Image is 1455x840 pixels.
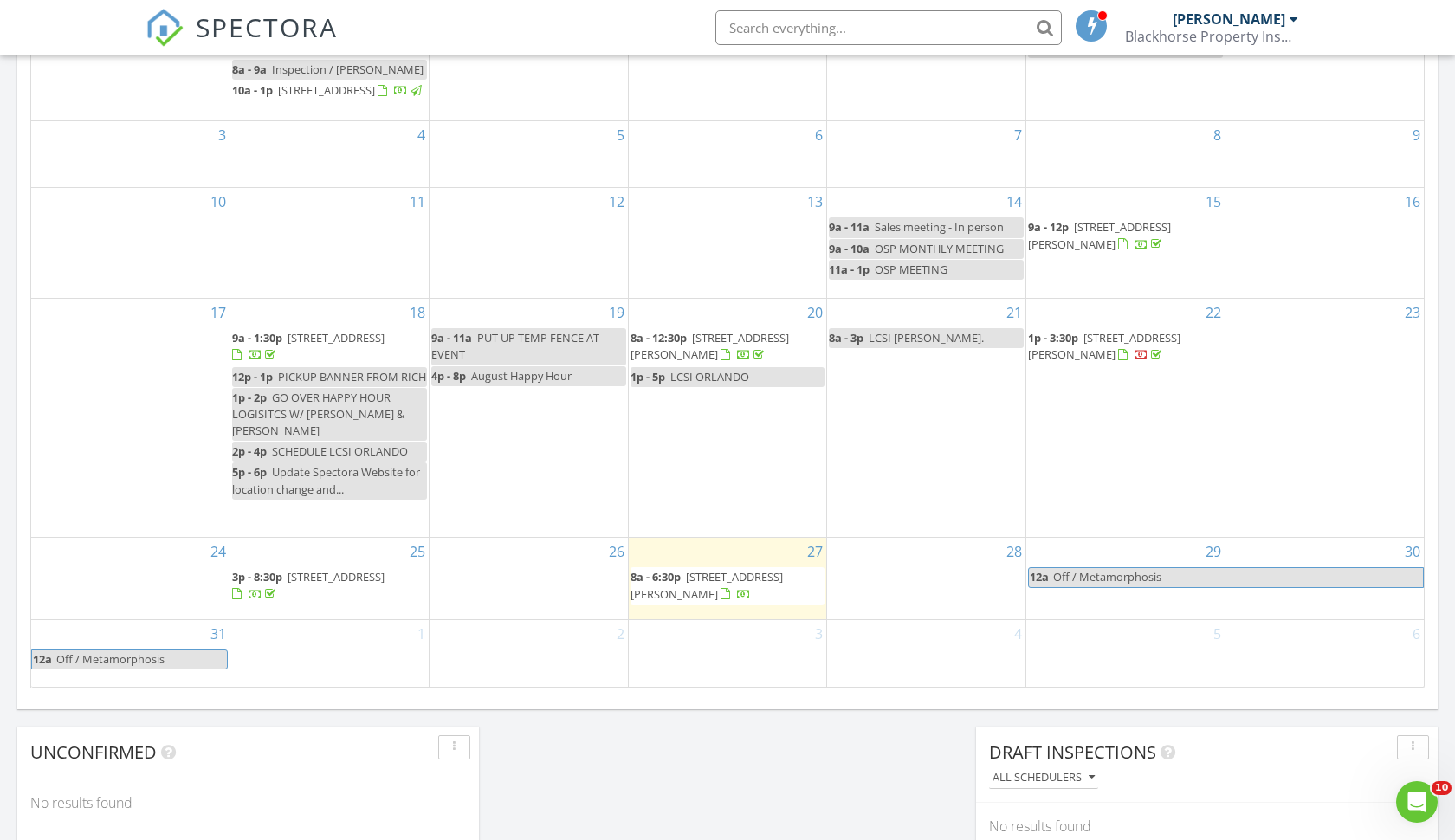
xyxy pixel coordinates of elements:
[1225,188,1424,299] td: Go to August 16, 2025
[30,740,157,764] span: Unconfirmed
[1028,219,1171,251] a: 9a - 12p [STREET_ADDRESS][PERSON_NAME]
[232,390,404,438] span: GO OVER HAPPY HOUR LOGISITCS W/ [PERSON_NAME] & [PERSON_NAME]
[31,9,230,121] td: Go to July 27, 2025
[196,9,338,45] span: SPECTORA
[1210,121,1225,149] a: Go to August 8, 2025
[993,772,1095,784] div: All schedulers
[232,464,420,496] span: Update Spectora Website for location change and...
[829,219,870,235] span: 9a - 11a
[431,330,472,346] span: 9a - 11a
[827,299,1026,538] td: Go to August 21, 2025
[230,120,430,188] td: Go to August 4, 2025
[31,120,230,188] td: Go to August 3, 2025
[628,299,827,538] td: Go to August 20, 2025
[232,567,427,604] a: 3p - 8:30p [STREET_ADDRESS]
[207,188,230,216] a: Go to August 10, 2025
[429,299,628,538] td: Go to August 19, 2025
[232,369,273,384] span: 12p - 1p
[827,620,1026,687] td: Go to September 4, 2025
[630,567,825,604] a: 8a - 6:30p [STREET_ADDRESS][PERSON_NAME]
[628,9,827,121] td: Go to July 30, 2025
[429,9,628,121] td: Go to July 29, 2025
[630,569,681,585] span: 8a - 6:30p
[230,538,430,620] td: Go to August 25, 2025
[869,330,984,346] span: LCSI [PERSON_NAME].
[232,569,385,601] a: 3p - 8:30p [STREET_ADDRESS]
[628,188,827,299] td: Go to August 13, 2025
[628,620,827,687] td: Go to September 3, 2025
[232,82,424,98] a: 10a - 1p [STREET_ADDRESS]
[989,740,1156,764] span: Draft Inspections
[232,464,267,480] span: 5p - 6p
[605,538,628,565] a: Go to August 26, 2025
[989,766,1098,790] button: All schedulers
[1026,620,1225,687] td: Go to September 5, 2025
[17,779,479,826] div: No results found
[56,651,165,667] span: Off / Metamorphosis
[1028,217,1223,255] a: 9a - 12p [STREET_ADDRESS][PERSON_NAME]
[829,241,870,256] span: 9a - 10a
[715,10,1062,45] input: Search everything...
[630,330,687,346] span: 8a - 12:30p
[630,330,789,362] a: 8a - 12:30p [STREET_ADDRESS][PERSON_NAME]
[232,82,273,98] span: 10a - 1p
[829,262,870,277] span: 11a - 1p
[272,443,408,459] span: SCHEDULE LCSI ORLANDO
[1409,620,1424,648] a: Go to September 6, 2025
[1003,538,1025,565] a: Go to August 28, 2025
[31,299,230,538] td: Go to August 17, 2025
[1401,538,1424,565] a: Go to August 30, 2025
[1225,120,1424,188] td: Go to August 9, 2025
[829,330,863,346] span: 8a - 3p
[230,9,430,121] td: Go to July 28, 2025
[414,620,429,648] a: Go to September 1, 2025
[1173,10,1285,28] div: [PERSON_NAME]
[232,330,385,362] a: 9a - 1:30p [STREET_ADDRESS]
[628,120,827,188] td: Go to August 6, 2025
[406,188,429,216] a: Go to August 11, 2025
[1003,299,1025,326] a: Go to August 21, 2025
[414,121,429,149] a: Go to August 4, 2025
[207,620,230,648] a: Go to August 31, 2025
[1003,188,1025,216] a: Go to August 14, 2025
[1125,28,1298,45] div: Blackhorse Property Inspections
[1202,538,1225,565] a: Go to August 29, 2025
[1026,188,1225,299] td: Go to August 15, 2025
[1210,620,1225,648] a: Go to September 5, 2025
[1202,188,1225,216] a: Go to August 15, 2025
[1053,569,1161,585] span: Off / Metamorphosis
[207,538,230,565] a: Go to August 24, 2025
[230,620,430,687] td: Go to September 1, 2025
[288,330,385,346] span: [STREET_ADDRESS]
[1202,299,1225,326] a: Go to August 22, 2025
[1225,538,1424,620] td: Go to August 30, 2025
[875,262,947,277] span: OSP MEETING
[1225,620,1424,687] td: Go to September 6, 2025
[628,538,827,620] td: Go to August 27, 2025
[1026,299,1225,538] td: Go to August 22, 2025
[1028,219,1069,235] span: 9a - 12p
[613,121,628,149] a: Go to August 5, 2025
[278,82,375,98] span: [STREET_ADDRESS]
[31,620,230,687] td: Go to August 31, 2025
[827,538,1026,620] td: Go to August 28, 2025
[804,299,826,326] a: Go to August 20, 2025
[812,620,826,648] a: Go to September 3, 2025
[31,538,230,620] td: Go to August 24, 2025
[804,188,826,216] a: Go to August 13, 2025
[232,81,427,101] a: 10a - 1p [STREET_ADDRESS]
[1011,620,1025,648] a: Go to September 4, 2025
[471,368,572,384] span: August Happy Hour
[215,121,230,149] a: Go to August 3, 2025
[1225,9,1424,121] td: Go to August 2, 2025
[232,390,267,405] span: 1p - 2p
[145,9,184,47] img: The Best Home Inspection Software - Spectora
[232,330,282,346] span: 9a - 1:30p
[1401,188,1424,216] a: Go to August 16, 2025
[272,61,424,77] span: Inspection / [PERSON_NAME]
[1432,781,1452,795] span: 10
[429,620,628,687] td: Go to September 2, 2025
[145,23,338,60] a: SPECTORA
[230,188,430,299] td: Go to August 11, 2025
[827,9,1026,121] td: Go to July 31, 2025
